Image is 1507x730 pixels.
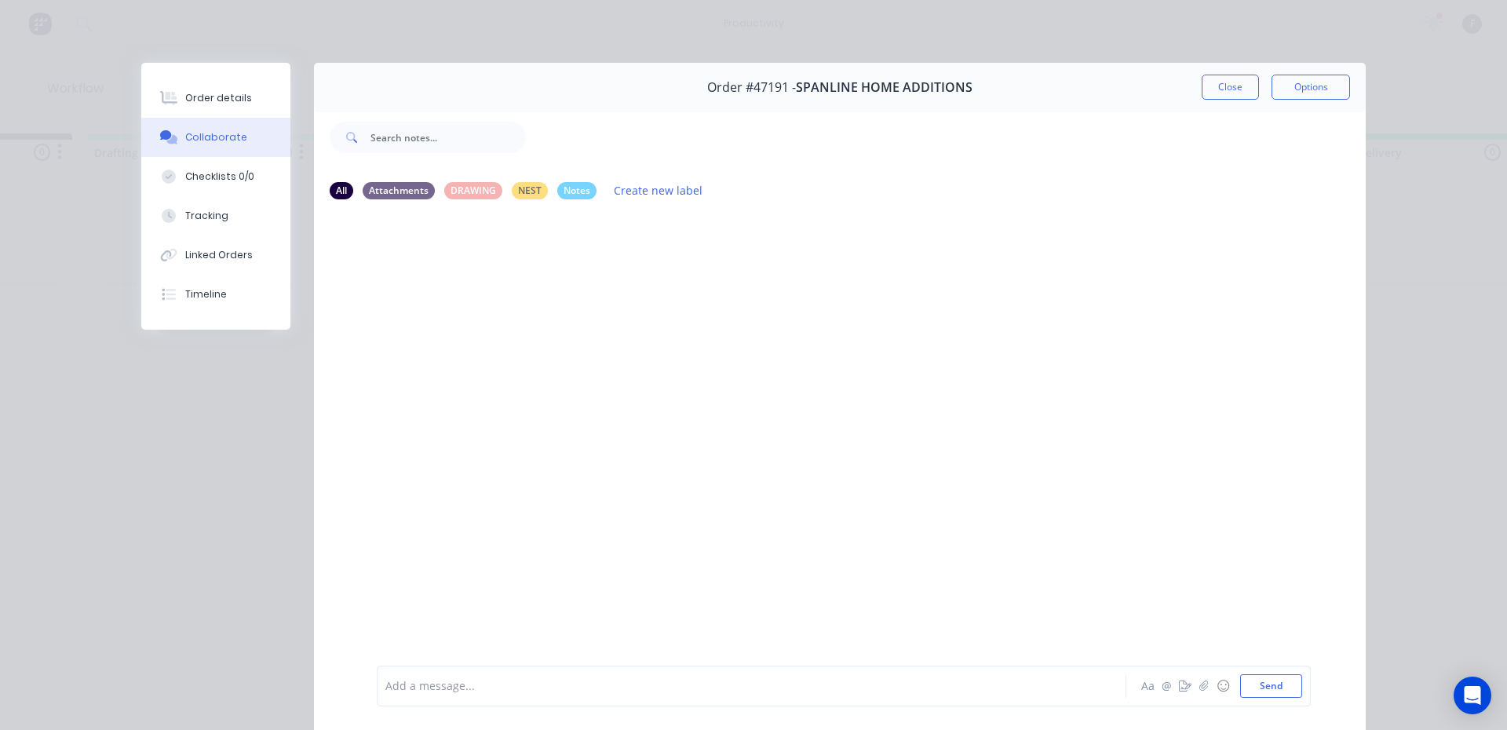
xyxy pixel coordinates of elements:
button: @ [1157,677,1176,695]
button: Tracking [141,196,290,235]
div: DRAWING [444,182,502,199]
button: Create new label [606,180,711,201]
input: Search notes... [370,122,526,153]
div: Order details [185,91,252,105]
div: Linked Orders [185,248,253,262]
button: Options [1272,75,1350,100]
button: Order details [141,78,290,118]
div: All [330,182,353,199]
button: Timeline [141,275,290,314]
div: Tracking [185,209,228,223]
button: Linked Orders [141,235,290,275]
div: Attachments [363,182,435,199]
button: ☺ [1213,677,1232,695]
button: Close [1202,75,1259,100]
div: Notes [557,182,597,199]
button: Collaborate [141,118,290,157]
div: Checklists 0/0 [185,170,254,184]
span: Order #47191 - [707,80,796,95]
button: Aa [1138,677,1157,695]
button: Send [1240,674,1302,698]
div: Collaborate [185,130,247,144]
div: Timeline [185,287,227,301]
span: SPANLINE HOME ADDITIONS [796,80,972,95]
button: Checklists 0/0 [141,157,290,196]
div: Open Intercom Messenger [1454,677,1491,714]
div: NEST [512,182,548,199]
